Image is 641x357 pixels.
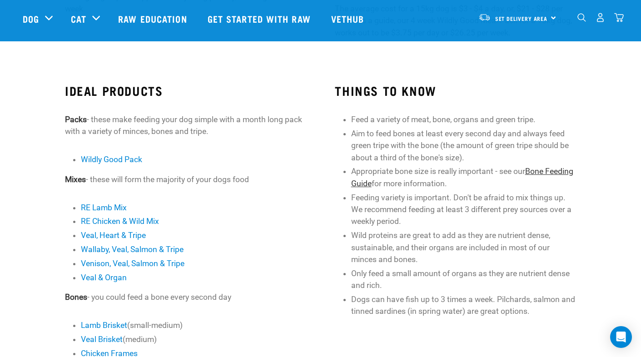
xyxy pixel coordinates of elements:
li: Wild proteins are great to add as they are nutrient dense, sustainable, and their organs are incl... [351,229,576,265]
p: - these will form the majority of your dogs food [65,174,306,185]
a: Dog [23,12,39,25]
a: Bone Feeding Guide [351,167,573,188]
li: Dogs can have fish up to 3 times a week. Pilchards, salmon and tinned sardines (in spring water) ... [351,293,576,317]
li: (medium) [81,333,306,345]
div: Open Intercom Messenger [610,326,632,348]
img: van-moving.png [478,13,491,21]
strong: Bones [65,293,87,302]
li: Feeding variety is important. Don't be afraid to mix things up. We recommend feeding at least 3 d... [351,192,576,228]
a: Veal & Organ [81,273,127,282]
strong: Mixes [65,175,86,184]
a: RE Lamb Mix [81,203,127,212]
h3: IDEAL PRODUCTS [65,84,306,98]
a: Veal, Heart & Tripe [81,231,146,240]
a: Veal Brisket [81,335,123,344]
span: Set Delivery Area [495,17,548,20]
a: Lamb Brisket [81,321,127,330]
p: - you could feed a bone every second day [65,291,306,303]
li: (small-medium) [81,319,306,331]
h3: THINGS TO KNOW [335,84,576,98]
li: Only feed a small amount of organs as they are nutrient dense and rich. [351,268,576,292]
li: Feed a variety of meat, bone, organs and green tripe. [351,114,576,125]
img: home-icon@2x.png [614,13,624,22]
img: user.png [596,13,605,22]
a: Get started with Raw [199,0,322,37]
a: Venison, Veal, Salmon & Tripe [81,259,184,268]
li: Appropriate bone size is really important - see our for more information. [351,165,576,189]
p: - these make feeding your dog simple with a month long pack with a variety of minces, bones and t... [65,114,306,138]
img: home-icon-1@2x.png [577,13,586,22]
strong: Packs [65,115,87,124]
a: RE Chicken & Wild Mix [81,217,159,226]
a: Vethub [322,0,376,37]
li: Aim to feed bones at least every second day and always feed green tripe with the bone (the amount... [351,128,576,164]
a: Cat [71,12,86,25]
a: Wildly Good Pack [81,155,142,164]
a: Raw Education [109,0,198,37]
a: Wallaby, Veal, Salmon & Tripe [81,245,184,254]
